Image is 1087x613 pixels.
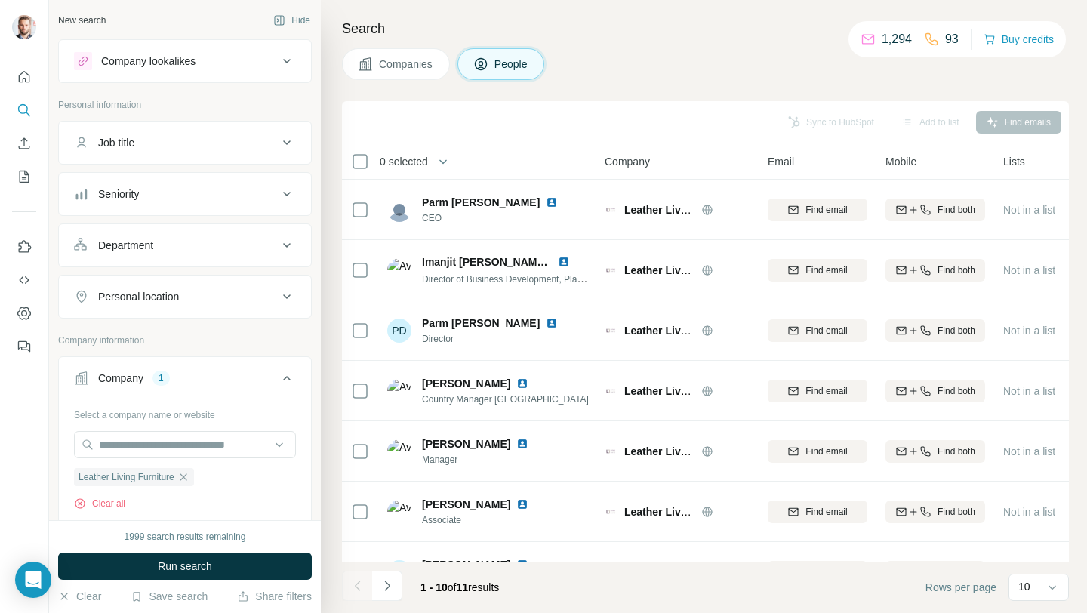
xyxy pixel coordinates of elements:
button: Seniority [59,176,311,212]
button: Find both [885,199,985,221]
span: Country Manager [GEOGRAPHIC_DATA] [422,393,588,406]
button: My lists [12,163,36,190]
span: Find email [805,384,847,398]
span: Find both [938,263,975,277]
span: Parm [PERSON_NAME] [422,316,540,331]
span: 11 [457,581,469,593]
img: Logo of Leather Living Furniture [605,325,617,337]
img: Logo of Leather Living Furniture [605,204,617,216]
button: Find both [885,319,985,342]
span: Associate [422,513,547,527]
p: Company information [58,334,312,347]
button: Run search [58,553,312,580]
div: Open Intercom Messenger [15,562,51,598]
span: Parm [PERSON_NAME] [422,195,540,210]
button: Use Surfe API [12,266,36,294]
span: Find email [805,203,847,217]
button: Clear [58,589,101,604]
span: Imanjit [PERSON_NAME] [PERSON_NAME] [422,256,639,268]
div: Personal location [98,289,179,304]
button: Find both [885,380,985,402]
button: Find both [885,259,985,282]
span: [PERSON_NAME] [422,376,510,391]
button: Find email [768,199,867,221]
span: [PERSON_NAME] [422,436,510,451]
span: 1 - 10 [420,581,448,593]
div: Company lookalikes [101,54,196,69]
span: CEO [422,211,576,225]
button: Job title [59,125,311,161]
span: Leather Living Furniture [624,445,746,457]
span: Mobile [885,154,916,169]
img: Avatar [12,15,36,39]
span: Director [422,332,576,346]
div: Select a company name or website [74,402,296,422]
img: Logo of Leather Living Furniture [605,445,617,457]
button: Find email [768,319,867,342]
div: 1 [152,371,170,385]
div: Seniority [98,186,139,202]
button: Quick start [12,63,36,91]
img: Avatar [387,258,411,282]
img: Avatar [387,379,411,403]
button: Find email [768,501,867,523]
button: Find email [768,380,867,402]
span: Leather Living Furniture [624,385,746,397]
button: Dashboard [12,300,36,327]
span: Find email [805,324,847,337]
span: Not in a list [1003,325,1055,337]
span: Run search [158,559,212,574]
span: 0 selected [380,154,428,169]
span: Not in a list [1003,445,1055,457]
span: Rows per page [925,580,996,595]
span: Not in a list [1003,264,1055,276]
span: Find both [938,505,975,519]
button: Feedback [12,333,36,360]
img: Logo of Leather Living Furniture [605,385,617,397]
span: People [494,57,529,72]
p: Personal information [58,98,312,112]
h4: Search [342,18,1069,39]
p: 1,294 [882,30,912,48]
span: Find both [938,203,975,217]
span: Email [768,154,794,169]
img: LinkedIn logo [516,377,528,390]
img: Avatar [387,198,411,222]
button: Find both [885,440,985,463]
img: LinkedIn logo [546,196,558,208]
img: Avatar [387,439,411,464]
span: Companies [379,57,434,72]
button: Enrich CSV [12,130,36,157]
div: MK [387,560,411,584]
button: Find email [768,259,867,282]
img: LinkedIn logo [546,317,558,329]
img: LinkedIn logo [516,498,528,510]
span: Leather Living Furniture [624,264,746,276]
button: Company lookalikes [59,43,311,79]
div: 1999 search results remaining [125,530,246,544]
img: Avatar [387,500,411,524]
button: Share filters [237,589,312,604]
span: [PERSON_NAME] [422,557,510,572]
span: [PERSON_NAME] [422,497,510,512]
button: Find email [768,561,867,584]
span: Not in a list [1003,506,1055,518]
button: Search [12,97,36,124]
span: Find email [805,445,847,458]
button: Company1 [59,360,311,402]
span: Find both [938,445,975,458]
img: LinkedIn logo [516,438,528,450]
img: Logo of Leather Living Furniture [605,506,617,518]
span: Not in a list [1003,385,1055,397]
button: Save search [131,589,208,604]
p: 10 [1018,579,1030,594]
div: Department [98,238,153,253]
span: of [448,581,457,593]
img: LinkedIn logo [516,559,528,571]
span: Director of Business Development, Planning and Operations [422,273,664,285]
button: Clear all [74,497,125,510]
div: Company [98,371,143,386]
span: Manager [422,453,547,467]
button: Find both [885,561,985,584]
p: 93 [945,30,959,48]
